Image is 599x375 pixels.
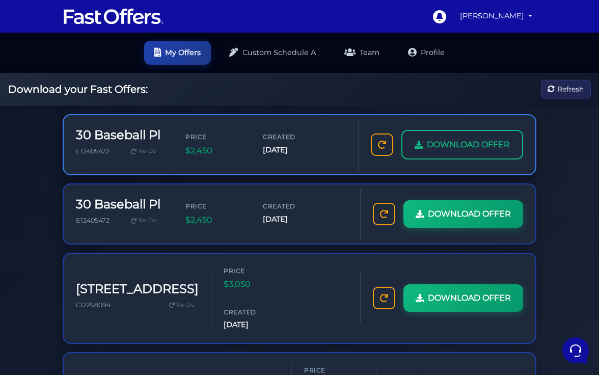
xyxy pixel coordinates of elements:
[263,201,324,211] span: Created
[16,57,83,65] span: Your Conversations
[165,57,187,65] a: See all
[133,281,196,305] button: Help
[398,41,455,65] a: Profile
[263,144,324,156] span: [DATE]
[263,132,324,142] span: Created
[43,86,156,96] p: Hey, everything is back up and running! Sorry for the inconvenience.
[71,281,133,305] button: Messages
[31,296,48,305] p: Home
[560,335,591,366] iframe: Customerly Messenger Launcher
[162,73,187,83] p: 8mo ago
[127,145,160,158] a: Re-Do
[16,145,69,153] span: Find an Answer
[428,207,511,221] span: DOWNLOAD OFFER
[427,138,510,151] span: DOWNLOAD OFFER
[403,200,523,228] a: DOWNLOAD OFFER
[403,284,523,312] a: DOWNLOAD OFFER
[401,130,523,159] a: DOWNLOAD OFFER
[16,104,187,124] button: Start a Conversation
[76,128,160,143] h3: 30 Baseball Pl
[263,213,324,225] span: [DATE]
[144,41,211,65] a: My Offers
[557,84,584,95] span: Refresh
[76,282,199,297] h3: [STREET_ADDRESS]
[219,41,326,65] a: Custom Schedule A
[43,73,156,84] span: Fast Offers Support
[224,307,285,317] span: Created
[185,201,247,211] span: Price
[8,8,171,41] h2: Hello [PERSON_NAME] 👋
[304,365,365,375] span: Price
[127,145,187,153] a: Open Help Center
[334,41,390,65] a: Team
[224,266,285,276] span: Price
[12,69,192,100] a: Fast Offers SupportHey, everything is back up and running! Sorry for the inconvenience.8mo ago
[76,147,110,155] span: E12405472
[185,144,247,157] span: $2,450
[224,319,285,331] span: [DATE]
[8,281,71,305] button: Home
[158,296,171,305] p: Help
[224,278,285,291] span: $3,050
[73,110,143,118] span: Start a Conversation
[185,132,247,142] span: Price
[76,217,110,224] span: E12405472
[139,216,156,225] span: Re-Do
[23,167,167,177] input: Search for an Article...
[428,291,511,305] span: DOWNLOAD OFFER
[76,301,111,309] span: C12268094
[8,83,148,95] h2: Download your Fast Offers:
[185,213,247,227] span: $2,450
[541,80,591,99] button: Refresh
[165,299,199,312] a: Re-Do
[177,301,195,310] span: Re-Do
[456,6,536,26] a: [PERSON_NAME]
[16,74,37,95] img: dark
[76,197,160,212] h3: 30 Baseball Pl
[88,296,117,305] p: Messages
[127,214,160,227] a: Re-Do
[139,147,156,156] span: Re-Do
